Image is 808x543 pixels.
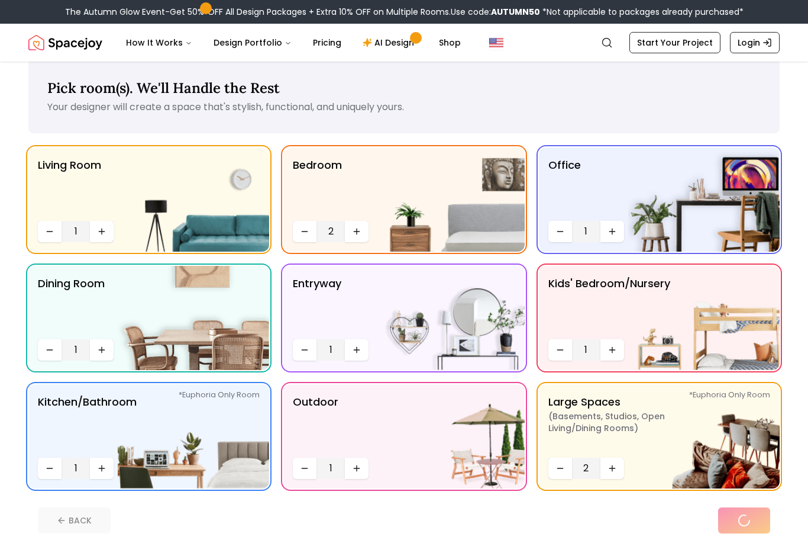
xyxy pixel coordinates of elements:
[429,31,470,54] a: Shop
[118,384,269,489] img: Kitchen/Bathroom *Euphoria Only
[491,6,540,18] b: AUTUMN50
[577,224,596,239] span: 1
[629,32,720,53] a: Start Your Project
[38,275,105,335] p: Dining Room
[66,343,85,357] span: 1
[303,31,351,54] a: Pricing
[293,275,341,335] p: entryway
[117,31,202,54] button: How It Works
[118,266,269,370] img: Dining Room
[293,157,342,216] p: Bedroom
[577,461,596,475] span: 2
[321,224,340,239] span: 2
[373,147,525,252] img: Bedroom
[600,458,624,479] button: Increase quantity
[548,221,572,242] button: Decrease quantity
[345,221,369,242] button: Increase quantity
[548,275,670,335] p: Kids' Bedroom/Nursery
[293,458,316,479] button: Decrease quantity
[600,339,624,361] button: Increase quantity
[321,461,340,475] span: 1
[38,221,62,242] button: Decrease quantity
[548,339,572,361] button: Decrease quantity
[345,339,369,361] button: Increase quantity
[548,157,581,216] p: Office
[540,6,744,18] span: *Not applicable to packages already purchased*
[548,458,572,479] button: Decrease quantity
[628,147,780,252] img: Office
[204,31,301,54] button: Design Portfolio
[90,339,114,361] button: Increase quantity
[66,461,85,475] span: 1
[577,343,596,357] span: 1
[293,394,338,453] p: Outdoor
[65,6,744,18] div: The Autumn Glow Event-Get 50% OFF All Design Packages + Extra 10% OFF on Multiple Rooms.
[373,384,525,489] img: Outdoor
[38,458,62,479] button: Decrease quantity
[38,394,137,453] p: Kitchen/Bathroom
[548,394,696,453] p: Large Spaces
[90,458,114,479] button: Increase quantity
[628,384,780,489] img: Large Spaces *Euphoria Only
[47,79,280,97] span: Pick room(s). We'll Handle the Rest
[293,339,316,361] button: Decrease quantity
[293,221,316,242] button: Decrease quantity
[38,157,101,216] p: Living Room
[28,31,102,54] a: Spacejoy
[28,24,780,62] nav: Global
[451,6,540,18] span: Use code:
[373,266,525,370] img: entryway
[28,31,102,54] img: Spacejoy Logo
[118,147,269,252] img: Living Room
[117,31,470,54] nav: Main
[321,343,340,357] span: 1
[38,339,62,361] button: Decrease quantity
[345,458,369,479] button: Increase quantity
[628,266,780,370] img: Kids' Bedroom/Nursery
[730,32,780,53] a: Login
[353,31,427,54] a: AI Design
[489,36,503,50] img: United States
[47,100,761,114] p: Your designer will create a space that's stylish, functional, and uniquely yours.
[600,221,624,242] button: Increase quantity
[66,224,85,239] span: 1
[548,410,696,434] span: ( Basements, Studios, Open living/dining rooms )
[90,221,114,242] button: Increase quantity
